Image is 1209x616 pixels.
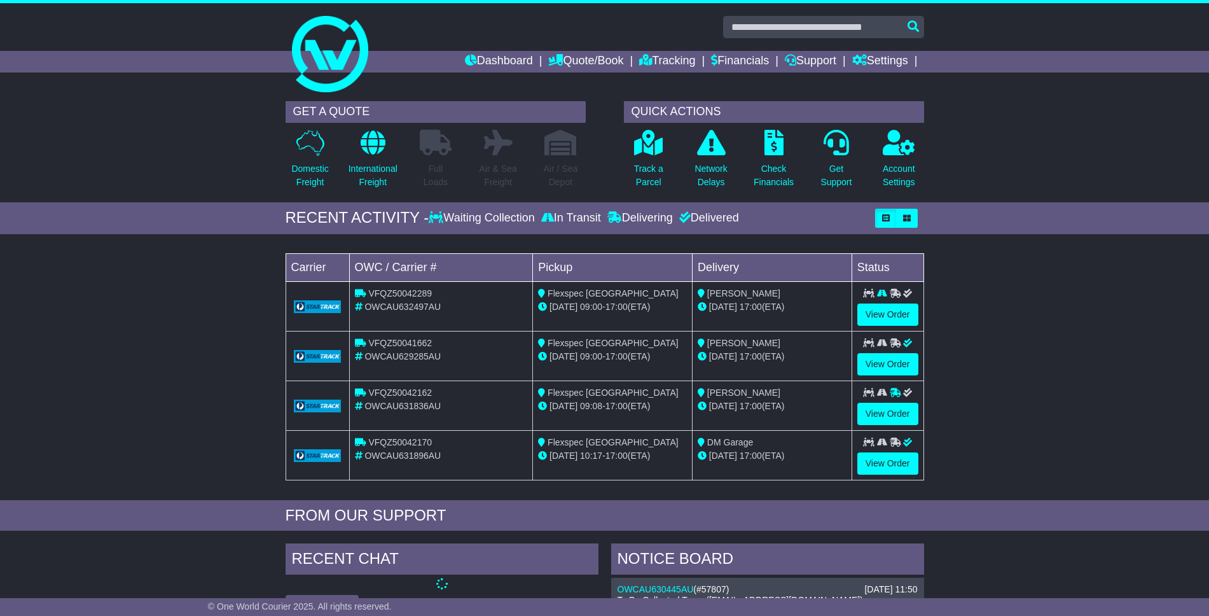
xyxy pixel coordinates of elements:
[618,595,863,605] span: To Be Collected Team ([EMAIL_ADDRESS][DOMAIN_NAME])
[294,449,342,462] img: GetCarrierServiceLogo
[549,302,577,312] span: [DATE]
[580,351,602,361] span: 09:00
[634,162,663,189] p: Track a Parcel
[852,253,923,281] td: Status
[549,351,577,361] span: [DATE]
[740,451,762,461] span: 17:00
[820,162,852,189] p: Get Support
[882,129,916,196] a: AccountSettings
[286,543,598,578] div: RECENT CHAT
[349,162,397,189] p: International Freight
[480,162,517,189] p: Air & Sea Freight
[692,253,852,281] td: Delivery
[291,162,328,189] p: Domestic Freight
[707,388,780,398] span: [PERSON_NAME]
[549,401,577,411] span: [DATE]
[857,304,918,326] a: View Order
[368,338,432,348] span: VFQZ50041662
[883,162,915,189] p: Account Settings
[538,400,687,413] div: - (ETA)
[696,584,726,594] span: #57807
[286,209,429,227] div: RECENT ACTIVITY -
[364,451,441,461] span: OWCAU631896AU
[740,302,762,312] span: 17:00
[349,253,533,281] td: OWC / Carrier #
[548,388,679,398] span: Flexspec [GEOGRAPHIC_DATA]
[698,350,846,363] div: (ETA)
[864,584,917,595] div: [DATE] 11:50
[364,401,441,411] span: OWCAU631836AU
[605,302,628,312] span: 17:00
[707,288,780,298] span: [PERSON_NAME]
[698,449,846,463] div: (ETA)
[364,351,441,361] span: OWCAU629285AU
[533,253,693,281] td: Pickup
[753,129,794,196] a: CheckFinancials
[857,452,918,475] a: View Order
[465,51,533,73] a: Dashboard
[857,353,918,375] a: View Order
[709,351,737,361] span: [DATE]
[633,129,664,196] a: Track aParcel
[368,437,432,447] span: VFQZ50042170
[580,302,602,312] span: 09:00
[429,211,537,225] div: Waiting Collection
[785,51,836,73] a: Support
[604,211,676,225] div: Delivering
[420,162,452,189] p: Full Loads
[605,401,628,411] span: 17:00
[707,437,753,447] span: DM Garage
[852,51,908,73] a: Settings
[548,51,623,73] a: Quote/Book
[544,162,578,189] p: Air / Sea Depot
[605,351,628,361] span: 17:00
[294,350,342,363] img: GetCarrierServiceLogo
[538,300,687,314] div: - (ETA)
[709,302,737,312] span: [DATE]
[709,451,737,461] span: [DATE]
[368,388,432,398] span: VFQZ50042162
[291,129,329,196] a: DomesticFreight
[580,401,602,411] span: 09:08
[548,338,679,348] span: Flexspec [GEOGRAPHIC_DATA]
[538,350,687,363] div: - (ETA)
[618,584,918,595] div: ( )
[694,162,727,189] p: Network Delays
[618,584,694,594] a: OWCAU630445AU
[286,253,349,281] td: Carrier
[294,400,342,412] img: GetCarrierServiceLogo
[624,101,924,123] div: QUICK ACTIONS
[698,400,846,413] div: (ETA)
[707,338,780,348] span: [PERSON_NAME]
[639,51,695,73] a: Tracking
[208,601,392,612] span: © One World Courier 2025. All rights reserved.
[364,302,441,312] span: OWCAU632497AU
[286,101,586,123] div: GET A QUOTE
[611,543,924,578] div: NOTICE BOARD
[711,51,769,73] a: Financials
[740,401,762,411] span: 17:00
[605,451,628,461] span: 17:00
[698,300,846,314] div: (ETA)
[740,351,762,361] span: 17:00
[580,451,602,461] span: 10:17
[754,162,794,189] p: Check Financials
[538,449,687,463] div: - (ETA)
[286,507,924,525] div: FROM OUR SUPPORT
[294,300,342,313] img: GetCarrierServiceLogo
[549,451,577,461] span: [DATE]
[538,211,604,225] div: In Transit
[548,288,679,298] span: Flexspec [GEOGRAPHIC_DATA]
[857,403,918,425] a: View Order
[820,129,852,196] a: GetSupport
[348,129,398,196] a: InternationalFreight
[368,288,432,298] span: VFQZ50042289
[676,211,739,225] div: Delivered
[548,437,679,447] span: Flexspec [GEOGRAPHIC_DATA]
[694,129,728,196] a: NetworkDelays
[709,401,737,411] span: [DATE]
